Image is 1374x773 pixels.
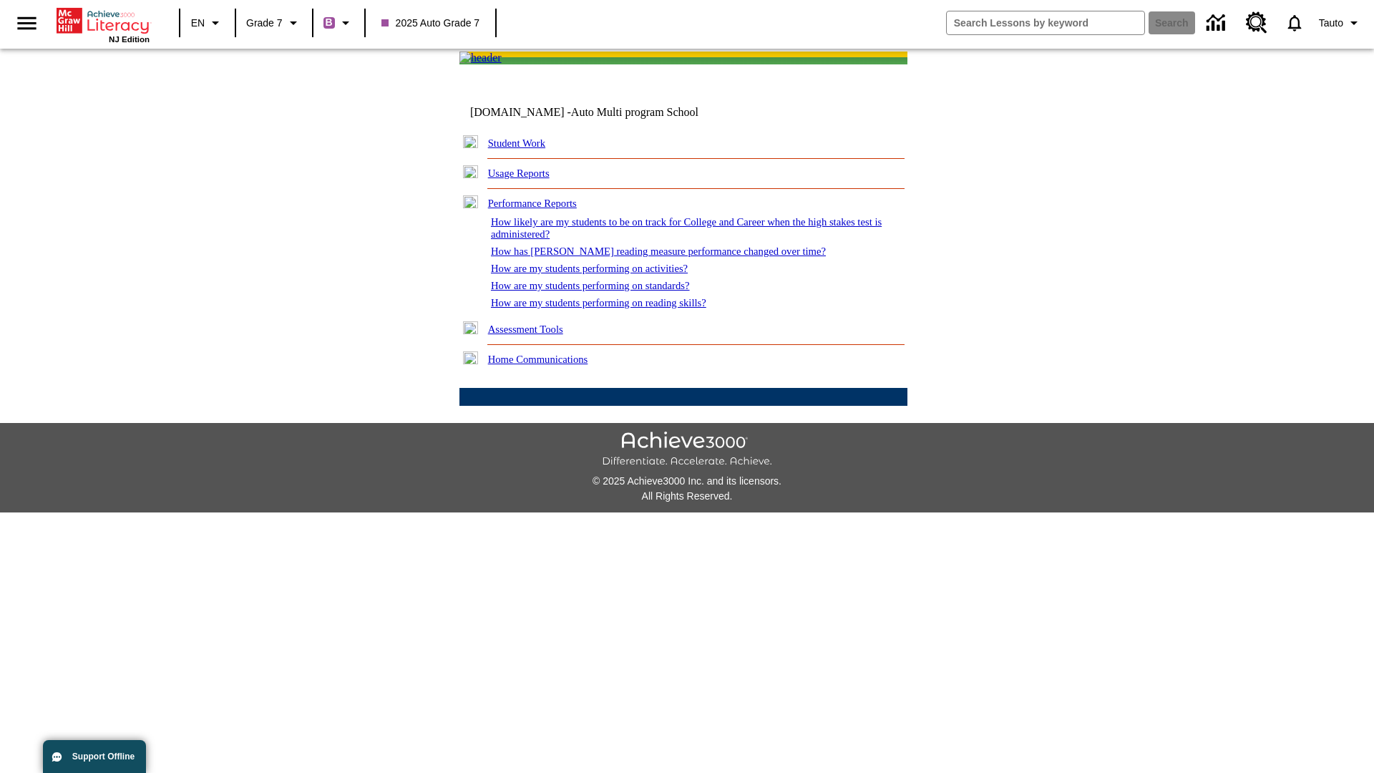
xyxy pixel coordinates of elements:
[240,10,308,36] button: Grade: Grade 7, Select a grade
[491,245,826,257] a: How has [PERSON_NAME] reading measure performance changed over time?
[185,10,230,36] button: Language: EN, Select a language
[246,16,283,31] span: Grade 7
[491,216,882,240] a: How likely are my students to be on track for College and Career when the high stakes test is adm...
[491,297,706,308] a: How are my students performing on reading skills?
[488,324,563,335] a: Assessment Tools
[6,2,48,44] button: Open side menu
[947,11,1144,34] input: search field
[1319,16,1343,31] span: Tauto
[463,165,478,178] img: plus.gif
[43,740,146,773] button: Support Offline
[488,167,550,179] a: Usage Reports
[57,5,150,44] div: Home
[1276,4,1313,42] a: Notifications
[381,16,480,31] span: 2025 Auto Grade 7
[470,106,734,119] td: [DOMAIN_NAME] -
[72,752,135,762] span: Support Offline
[191,16,205,31] span: EN
[109,35,150,44] span: NJ Edition
[488,354,588,365] a: Home Communications
[571,106,698,118] nobr: Auto Multi program School
[491,280,690,291] a: How are my students performing on standards?
[463,351,478,364] img: plus.gif
[1198,4,1237,43] a: Data Center
[602,432,772,468] img: Achieve3000 Differentiate Accelerate Achieve
[463,321,478,334] img: plus.gif
[491,263,688,274] a: How are my students performing on activities?
[488,137,545,149] a: Student Work
[459,52,502,64] img: header
[488,198,577,209] a: Performance Reports
[463,135,478,148] img: plus.gif
[463,195,478,208] img: minus.gif
[1313,10,1368,36] button: Profile/Settings
[318,10,360,36] button: Boost Class color is purple. Change class color
[326,14,333,31] span: B
[1237,4,1276,42] a: Resource Center, Will open in new tab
